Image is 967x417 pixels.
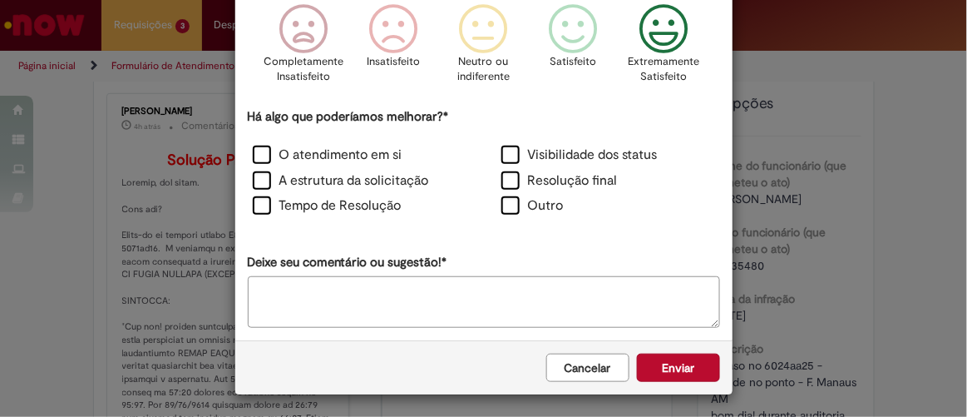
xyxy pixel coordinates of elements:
label: Deixe seu comentário ou sugestão!* [248,254,447,271]
label: Resolução final [501,171,618,191]
button: Enviar [637,354,720,382]
p: Satisfeito [550,54,597,70]
label: Outro [501,196,564,216]
label: Tempo de Resolução [253,196,402,216]
label: Visibilidade dos status [501,146,658,165]
p: Extremamente Satisfeito [628,54,699,85]
button: Cancelar [546,354,629,382]
p: Neutro ou indiferente [453,54,513,85]
label: O atendimento em si [253,146,402,165]
label: A estrutura da solicitação [253,171,429,191]
div: Há algo que poderíamos melhorar?* [248,108,720,221]
p: Completamente Insatisfeito [264,54,343,85]
p: Insatisfeito [367,54,420,70]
